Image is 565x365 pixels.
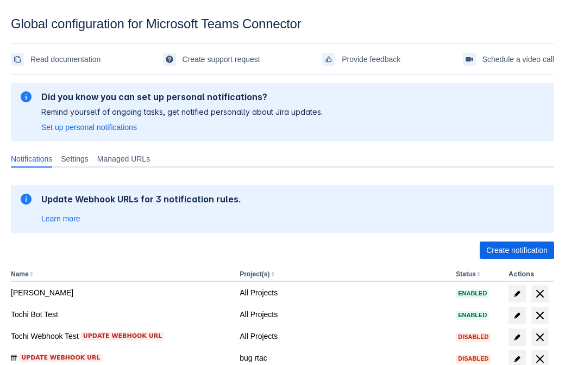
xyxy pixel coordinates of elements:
span: Provide feedback [342,51,400,68]
h2: Did you know you can set up personal notifications? [41,91,323,102]
span: Disabled [456,334,491,340]
div: All Projects [240,287,447,298]
div: bug rtac [240,352,447,363]
button: Status [456,270,476,278]
span: Settings [61,153,89,164]
a: Schedule a video call [463,51,554,68]
span: support [165,55,174,64]
span: Disabled [456,356,491,362]
div: Tochi Webhook Test [11,331,231,342]
span: information [20,90,33,103]
span: edit [513,333,522,342]
a: Learn more [41,213,80,224]
div: All Projects [240,309,447,320]
span: delete [533,331,547,344]
span: Create notification [486,242,548,259]
div: All Projects [240,331,447,342]
a: Create support request [163,51,260,68]
span: Managed URLs [97,153,150,164]
span: edit [513,289,522,298]
button: Name [11,270,29,278]
span: feedback [324,55,333,64]
span: Read documentation [30,51,101,68]
span: Enabled [456,312,489,318]
a: Read documentation [11,51,101,68]
span: edit [513,355,522,363]
div: Global configuration for Microsoft Teams Connector [11,16,554,32]
span: information [20,193,33,206]
span: Update webhook URL [21,354,100,362]
span: videoCall [465,55,474,64]
span: Schedule a video call [482,51,554,68]
th: Actions [504,268,554,282]
span: Update webhook URL [83,332,162,341]
span: edit [513,311,522,320]
span: documentation [13,55,22,64]
span: Create support request [183,51,260,68]
span: delete [533,309,547,322]
div: [PERSON_NAME] [11,287,231,298]
div: fff [11,352,231,363]
a: Set up personal notifications [41,122,137,133]
a: Provide feedback [322,51,400,68]
span: delete [533,287,547,300]
div: Tochi Bot Test [11,309,231,320]
span: Notifications [11,153,52,164]
span: Enabled [456,290,489,296]
p: Remind yourself of ongoing tasks, get notified personally about Jira updates. [41,107,323,117]
button: Project(s) [240,270,269,278]
h2: Update Webhook URLs for 3 notification rules. [41,194,241,205]
button: Create notification [480,242,554,259]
